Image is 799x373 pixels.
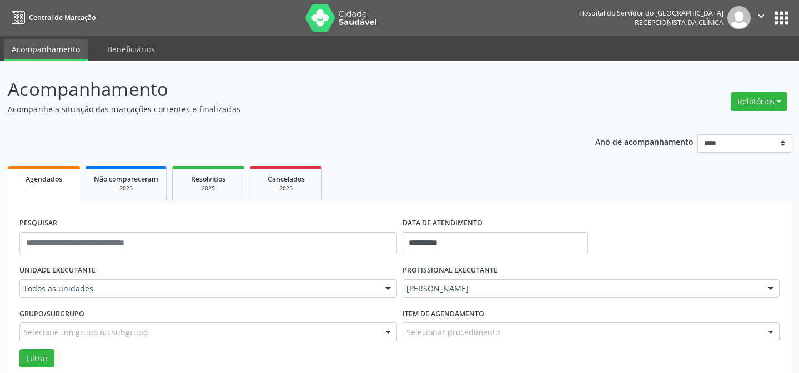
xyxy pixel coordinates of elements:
label: PROFISSIONAL EXECUTANTE [403,262,498,279]
span: Cancelados [268,174,305,184]
button:  [751,6,772,29]
span: Resolvidos [191,174,225,184]
img: img [727,6,751,29]
span: Não compareceram [94,174,158,184]
i:  [755,10,767,22]
a: Beneficiários [99,39,163,59]
label: DATA DE ATENDIMENTO [403,215,483,232]
span: Central de Marcação [29,13,96,22]
div: 2025 [94,184,158,193]
p: Ano de acompanhamento [595,134,694,148]
div: 2025 [258,184,314,193]
label: Grupo/Subgrupo [19,305,84,322]
span: Agendados [26,174,62,184]
span: [PERSON_NAME] [406,283,757,294]
label: UNIDADE EXECUTANTE [19,262,96,279]
span: Selecione um grupo ou subgrupo [23,326,148,338]
a: Acompanhamento [4,39,88,61]
label: PESQUISAR [19,215,57,232]
span: Selecionar procedimento [406,326,500,338]
label: Item de agendamento [403,305,484,322]
p: Acompanhamento [8,75,556,103]
button: Relatórios [731,92,787,111]
a: Central de Marcação [8,8,96,27]
p: Acompanhe a situação das marcações correntes e finalizadas [8,103,556,115]
button: Filtrar [19,349,54,368]
div: 2025 [180,184,236,193]
button: apps [772,8,791,28]
span: Recepcionista da clínica [635,18,723,27]
div: Hospital do Servidor do [GEOGRAPHIC_DATA] [579,8,723,18]
span: Todos as unidades [23,283,374,294]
